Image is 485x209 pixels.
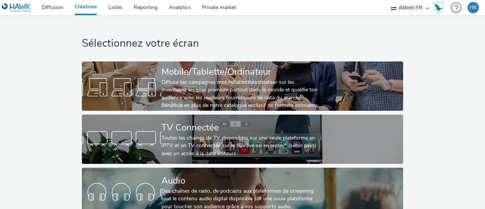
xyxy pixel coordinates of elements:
[82,115,404,164] a: TV ConnectéeToutes les chaines de TV disponibles sur une seule plateforme en IPTV et en TV connec...
[82,61,404,111] a: Mobile/Tablette/OrdinateurDiffuse tes campagnes mobile/tablette/ordinateur sur les inventaires le...
[82,36,404,51] h1: Sélectionnez votre écran
[433,2,447,14] a: Hawk Academy
[161,174,321,187] div: Audio
[161,79,321,110] div: Diffuse tes campagnes mobile/tablette/ordinateur sur les inventaires les plus premium partout dan...
[2,3,31,13] img: undefined Logo
[433,2,444,14] img: Hawk Academy
[469,2,477,13] div: HK
[161,134,321,157] div: Toutes les chaines de TV disponibles sur une seule plateforme en IPTV et en TV connectée sur le f...
[161,65,321,79] div: Mobile/Tablette/Ordinateur
[161,121,321,134] div: TV Connectée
